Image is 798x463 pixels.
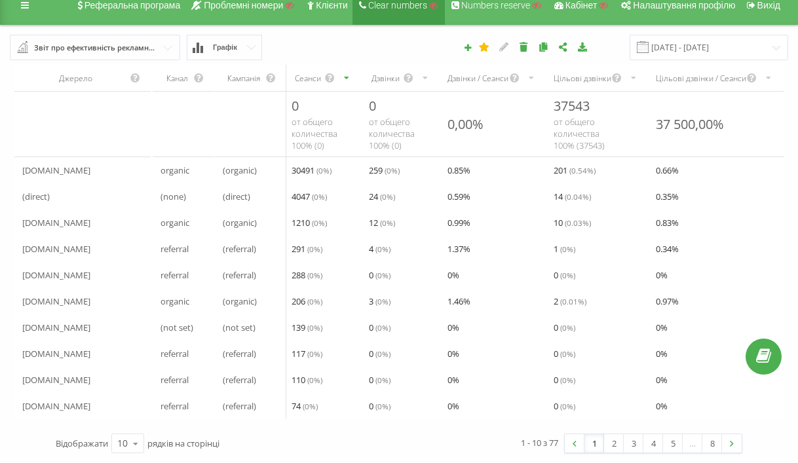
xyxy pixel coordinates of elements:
span: 0 [292,97,299,115]
span: ( 0 %) [375,375,390,385]
span: 12 [369,215,395,231]
span: ( 0 %) [380,217,395,228]
span: ( 0 %) [307,322,322,333]
span: 206 [292,293,322,309]
div: Звіт про ефективність рекламних кампаній [34,41,157,55]
span: 0 % [656,372,668,388]
span: 0 % [447,267,459,283]
span: organic [161,293,189,309]
span: 0.97 % [656,293,679,309]
span: ( 0 %) [375,270,390,280]
span: от общего количества 100% ( 37543 ) [554,116,605,151]
span: 0 % [656,320,668,335]
span: (direct) [22,189,50,204]
span: 0.59 % [447,189,470,204]
span: (not set) [161,320,193,335]
div: … [683,434,702,453]
span: ( 0 %) [560,270,575,280]
span: ( 0 %) [385,165,400,176]
span: (referral) [223,267,256,283]
div: Цільові дзвінки [554,73,611,84]
span: [DOMAIN_NAME] [22,293,90,309]
span: referral [161,267,189,283]
span: рядків на сторінці [147,437,219,449]
span: organic [161,215,189,231]
a: 2 [604,434,624,453]
span: 10 [554,215,591,231]
span: ( 0.03 %) [565,217,591,228]
span: [DOMAIN_NAME] [22,267,90,283]
span: ( 0 %) [560,322,575,333]
span: 0 [554,398,575,414]
span: 291 [292,241,322,257]
span: (referral) [223,241,256,257]
span: 0 % [447,372,459,388]
span: 1.46 % [447,293,470,309]
span: ( 0 %) [375,348,390,359]
span: 0 % [656,398,668,414]
span: 201 [554,162,596,178]
span: 0 % [447,346,459,361]
span: ( 0 %) [380,191,395,202]
span: 0.85 % [447,162,470,178]
span: 139 [292,320,322,335]
span: 0 [554,372,575,388]
span: ( 0 %) [560,401,575,411]
span: ( 0 %) [375,244,390,254]
span: (organic) [223,215,257,231]
span: 0 [554,346,575,361]
i: Видалити звіт [518,42,529,51]
span: [DOMAIN_NAME] [22,398,90,414]
i: Поділитися налаштуваннями звіту [558,42,569,51]
span: (referral) [223,398,256,414]
span: 1.37 % [447,241,470,257]
div: 37 500,00% [656,115,724,133]
div: Кампанія [223,73,265,84]
span: ( 0 %) [312,191,327,202]
span: (direct) [223,189,250,204]
span: 0 [369,372,390,388]
a: 3 [624,434,643,453]
span: 24 [369,189,395,204]
div: Цільові дзвінки / Сеанси [656,73,746,84]
span: [DOMAIN_NAME] [22,320,90,335]
a: 8 [702,434,722,453]
span: 0 % [447,320,459,335]
span: 0 [369,320,390,335]
span: ( 0.54 %) [569,165,596,176]
span: [DOMAIN_NAME] [22,346,90,361]
div: 0,00% [447,115,484,133]
span: 3 [369,293,390,309]
span: (none) [161,189,186,204]
div: scrollable content [14,65,784,419]
span: 0 [369,267,390,283]
span: 0.99 % [447,215,470,231]
span: ( 0 %) [560,375,575,385]
div: Дзвінки [369,73,403,84]
a: 1 [584,434,604,453]
span: ( 0 %) [307,244,322,254]
span: ( 0 %) [307,296,322,306]
button: Графік [187,35,262,60]
span: 0.34 % [656,241,679,257]
span: 288 [292,267,322,283]
span: referral [161,241,189,257]
i: Копіювати звіт [538,42,549,51]
span: [DOMAIN_NAME] [22,215,90,231]
span: 0 [369,398,390,414]
div: 1 - 10 з 77 [521,436,558,449]
i: Завантажити звіт [577,42,588,51]
span: (organic) [223,293,257,309]
span: ( 0 %) [375,296,390,306]
span: 0 [369,346,390,361]
span: (referral) [223,346,256,361]
span: 14 [554,189,591,204]
span: ( 0 %) [312,217,327,228]
span: 0 [554,320,575,335]
span: ( 0 %) [375,322,390,333]
a: 5 [663,434,683,453]
span: ( 0.01 %) [560,296,586,306]
span: ( 0 %) [316,165,332,176]
span: 1 [554,241,575,257]
span: 1210 [292,215,327,231]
